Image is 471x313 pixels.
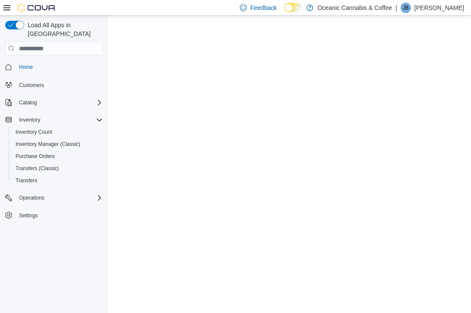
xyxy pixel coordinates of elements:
[16,115,103,125] span: Inventory
[2,209,106,222] button: Settings
[401,3,411,13] div: Jelisa Bond
[16,177,37,184] span: Transfers
[16,153,55,160] span: Purchase Orders
[16,210,103,221] span: Settings
[12,163,103,174] span: Transfers (Classic)
[16,97,103,108] span: Catalog
[395,3,397,13] p: |
[12,175,103,186] span: Transfers
[19,99,37,106] span: Catalog
[403,3,409,13] span: JB
[19,116,40,123] span: Inventory
[16,79,103,90] span: Customers
[12,139,84,149] a: Inventory Manager (Classic)
[16,210,41,221] a: Settings
[16,193,48,203] button: Operations
[16,129,52,136] span: Inventory Count
[16,141,80,148] span: Inventory Manager (Classic)
[284,3,302,12] input: Dark Mode
[2,192,106,204] button: Operations
[414,3,464,13] p: [PERSON_NAME]
[19,82,44,89] span: Customers
[16,62,36,72] a: Home
[16,61,103,72] span: Home
[9,138,106,150] button: Inventory Manager (Classic)
[5,57,103,244] nav: Complex example
[16,115,44,125] button: Inventory
[2,114,106,126] button: Inventory
[2,61,106,73] button: Home
[9,174,106,187] button: Transfers
[2,97,106,109] button: Catalog
[19,212,38,219] span: Settings
[19,194,45,201] span: Operations
[16,165,59,172] span: Transfers (Classic)
[19,64,33,71] span: Home
[16,97,40,108] button: Catalog
[9,126,106,138] button: Inventory Count
[12,139,103,149] span: Inventory Manager (Classic)
[16,193,103,203] span: Operations
[12,127,103,137] span: Inventory Count
[318,3,392,13] p: Oceanic Cannabis & Coffee
[16,80,48,90] a: Customers
[9,150,106,162] button: Purchase Orders
[12,151,103,161] span: Purchase Orders
[284,12,284,13] span: Dark Mode
[17,3,56,12] img: Cova
[12,175,41,186] a: Transfers
[12,127,56,137] a: Inventory Count
[12,151,58,161] a: Purchase Orders
[250,3,277,12] span: Feedback
[24,21,103,38] span: Load All Apps in [GEOGRAPHIC_DATA]
[9,162,106,174] button: Transfers (Classic)
[12,163,62,174] a: Transfers (Classic)
[2,78,106,91] button: Customers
